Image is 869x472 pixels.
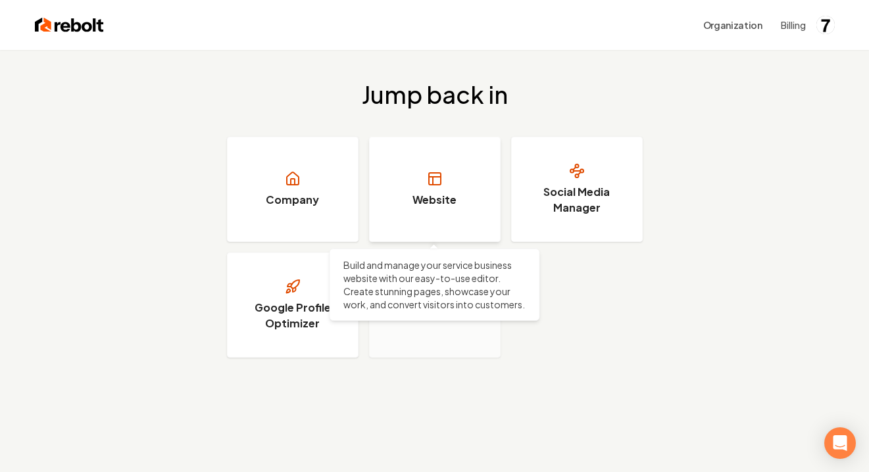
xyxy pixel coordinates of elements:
button: Billing [781,18,806,32]
h3: Company [266,192,319,208]
a: Company [227,137,359,242]
div: Open Intercom Messenger [824,427,856,459]
p: Build and manage your service business website with our easy-to-use editor. Create stunning pages... [343,258,526,311]
h3: Website [412,192,457,208]
h3: Google Profile Optimizer [243,300,342,331]
a: Website [369,137,501,242]
button: Open user button [816,16,835,34]
img: GA - Master Analytics 7 Crane [816,16,835,34]
a: Social Media Manager [511,137,643,242]
img: Rebolt Logo [35,16,104,34]
h3: Social Media Manager [528,184,626,216]
h2: Jump back in [362,82,508,108]
button: Organization [695,13,770,37]
a: Google Profile Optimizer [227,252,359,358]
